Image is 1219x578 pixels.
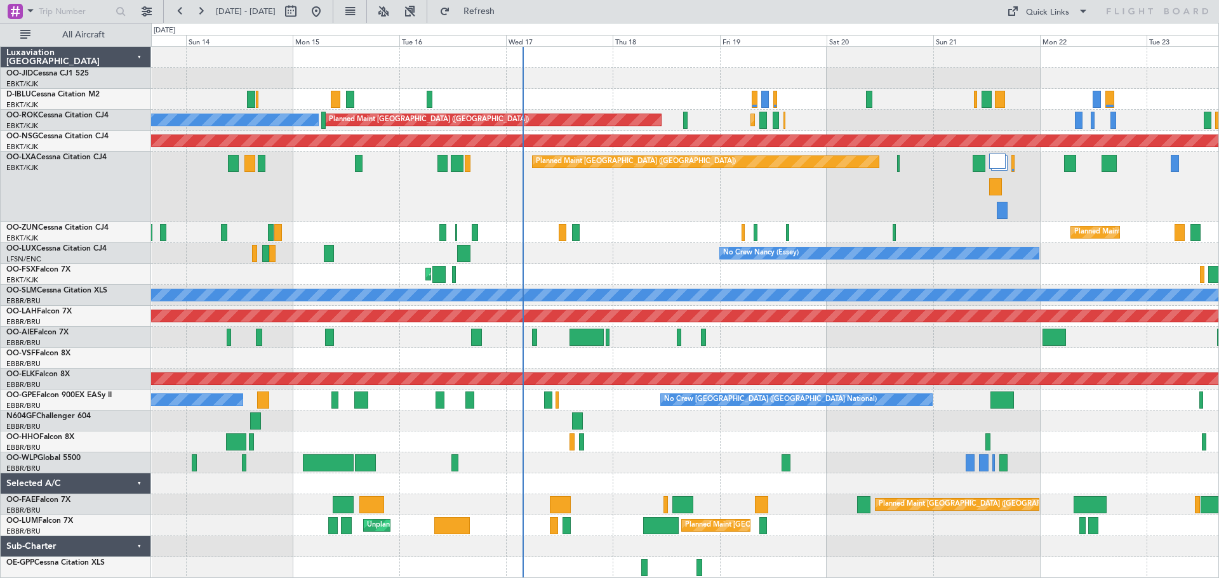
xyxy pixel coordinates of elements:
span: OO-LUM [6,517,38,525]
div: Sun 21 [933,35,1040,46]
a: LFSN/ENC [6,254,41,264]
a: EBBR/BRU [6,443,41,452]
span: OO-WLP [6,454,37,462]
a: EBBR/BRU [6,422,41,431]
a: OO-GPEFalcon 900EX EASy II [6,391,112,399]
span: OE-GPP [6,559,34,567]
div: Planned Maint [GEOGRAPHIC_DATA] ([GEOGRAPHIC_DATA]) [536,152,736,171]
div: Sat 20 [827,35,933,46]
a: OO-ELKFalcon 8X [6,371,70,378]
span: [DATE] - [DATE] [216,6,276,17]
a: EBBR/BRU [6,506,41,515]
a: D-IBLUCessna Citation M2 [6,91,100,98]
span: OO-LXA [6,154,36,161]
div: AOG Maint Kortrijk-[GEOGRAPHIC_DATA] [429,265,568,284]
span: OO-LUX [6,245,36,253]
div: Planned Maint [GEOGRAPHIC_DATA] ([GEOGRAPHIC_DATA]) [329,110,529,129]
span: OO-JID [6,70,33,77]
input: Trip Number [39,2,112,21]
a: EBKT/KJK [6,163,38,173]
span: All Aircraft [33,30,134,39]
a: OO-VSFFalcon 8X [6,350,70,357]
a: OO-ZUNCessna Citation CJ4 [6,224,109,232]
span: OO-SLM [6,287,37,294]
span: OO-AIE [6,329,34,336]
span: OO-LAH [6,308,37,315]
div: Tue 16 [399,35,506,46]
a: EBBR/BRU [6,296,41,306]
div: Planned Maint [GEOGRAPHIC_DATA] ([GEOGRAPHIC_DATA] National) [879,495,1109,514]
a: EBBR/BRU [6,401,41,411]
a: OO-LXACessna Citation CJ4 [6,154,107,161]
a: OO-LAHFalcon 7X [6,308,72,315]
a: N604GFChallenger 604 [6,412,91,420]
a: OO-LUMFalcon 7X [6,517,73,525]
a: EBBR/BRU [6,317,41,327]
a: EBBR/BRU [6,527,41,536]
div: Planned Maint [GEOGRAPHIC_DATA] ([GEOGRAPHIC_DATA] National) [685,516,915,535]
a: EBBR/BRU [6,380,41,390]
div: Mon 15 [293,35,399,46]
a: OO-FSXFalcon 7X [6,266,70,273]
div: [DATE] [154,25,175,36]
a: EBKT/KJK [6,275,38,285]
button: Refresh [434,1,510,22]
a: OO-WLPGlobal 5500 [6,454,81,462]
span: OO-VSF [6,350,36,357]
div: Quick Links [1026,6,1069,19]
span: N604GF [6,412,36,420]
span: OO-HHO [6,433,39,441]
div: Wed 17 [506,35,613,46]
a: EBKT/KJK [6,100,38,110]
div: Planned Maint Kortrijk-[GEOGRAPHIC_DATA] [754,110,902,129]
a: EBBR/BRU [6,464,41,473]
div: Thu 18 [613,35,719,46]
a: EBKT/KJK [6,142,38,152]
div: No Crew Nancy (Essey) [723,244,799,263]
a: OO-ROKCessna Citation CJ4 [6,112,109,119]
span: OO-GPE [6,391,36,399]
span: OO-FAE [6,496,36,504]
span: OO-NSG [6,133,38,140]
span: Refresh [453,7,506,16]
span: OO-ZUN [6,224,38,232]
a: OO-SLMCessna Citation XLS [6,287,107,294]
a: EBBR/BRU [6,338,41,348]
a: OO-HHOFalcon 8X [6,433,74,441]
a: OO-LUXCessna Citation CJ4 [6,245,107,253]
span: D-IBLU [6,91,31,98]
a: EBKT/KJK [6,121,38,131]
a: OO-FAEFalcon 7X [6,496,70,504]
span: OO-FSX [6,266,36,273]
button: All Aircraft [14,25,138,45]
span: OO-ROK [6,112,38,119]
a: OO-JIDCessna CJ1 525 [6,70,89,77]
span: OO-ELK [6,371,35,378]
button: Quick Links [1001,1,1095,22]
a: EBKT/KJK [6,233,38,243]
a: EBBR/BRU [6,359,41,369]
a: EBKT/KJK [6,79,38,89]
div: Mon 22 [1040,35,1147,46]
div: Unplanned Maint [GEOGRAPHIC_DATA] ([GEOGRAPHIC_DATA] National) [367,516,606,535]
a: OO-NSGCessna Citation CJ4 [6,133,109,140]
div: Sun 14 [186,35,293,46]
a: OE-GPPCessna Citation XLS [6,559,105,567]
div: Fri 19 [720,35,827,46]
div: No Crew [GEOGRAPHIC_DATA] ([GEOGRAPHIC_DATA] National) [664,390,877,409]
a: OO-AIEFalcon 7X [6,329,69,336]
